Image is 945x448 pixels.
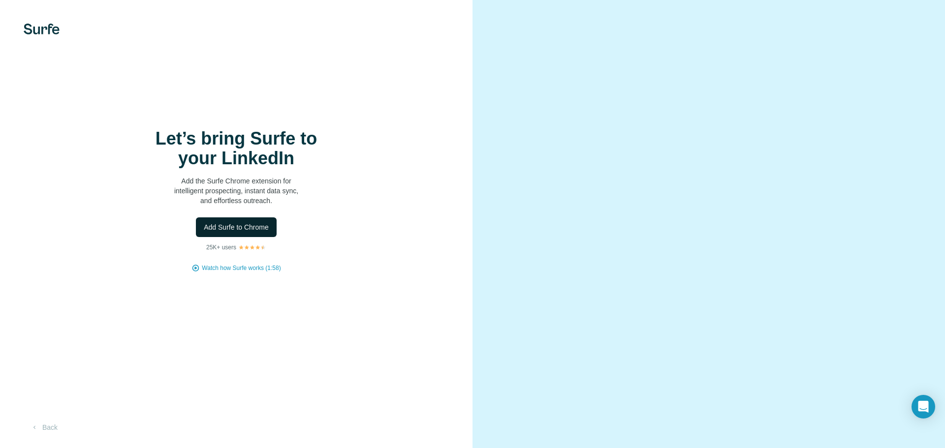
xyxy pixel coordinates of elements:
[138,176,335,206] p: Add the Surfe Chrome extension for intelligent prospecting, instant data sync, and effortless out...
[206,243,236,252] p: 25K+ users
[138,129,335,168] h1: Let’s bring Surfe to your LinkedIn
[202,264,281,272] button: Watch how Surfe works (1:58)
[238,244,266,250] img: Rating Stars
[204,222,269,232] span: Add Surfe to Chrome
[24,24,60,34] img: Surfe's logo
[912,395,935,418] div: Open Intercom Messenger
[196,217,277,237] button: Add Surfe to Chrome
[24,418,64,436] button: Back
